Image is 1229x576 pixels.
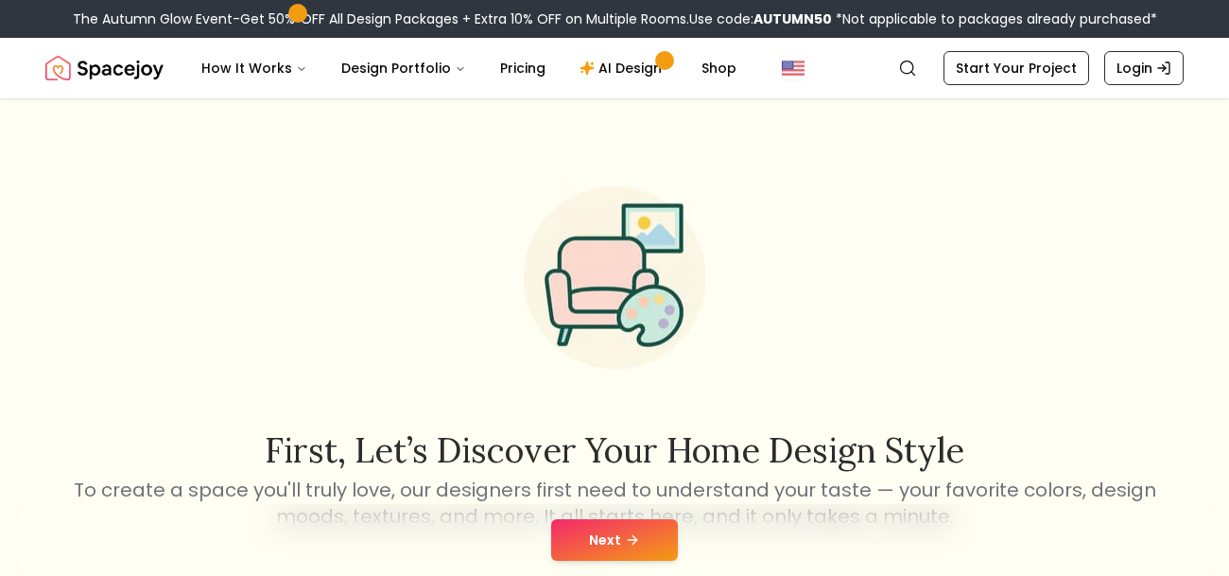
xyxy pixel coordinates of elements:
a: Pricing [485,49,561,87]
a: Spacejoy [45,49,164,87]
h2: First, let’s discover your home design style [70,431,1159,469]
a: Login [1104,51,1184,85]
a: Shop [686,49,752,87]
span: Use code: [689,9,832,28]
button: Design Portfolio [326,49,481,87]
span: *Not applicable to packages already purchased* [832,9,1157,28]
b: AUTUMN50 [753,9,832,28]
button: How It Works [186,49,322,87]
div: The Autumn Glow Event-Get 50% OFF All Design Packages + Extra 10% OFF on Multiple Rooms. [73,9,1157,28]
button: Next [551,519,678,561]
img: Spacejoy Logo [45,49,164,87]
a: AI Design [564,49,683,87]
nav: Main [186,49,752,87]
p: To create a space you'll truly love, our designers first need to understand your taste — your fav... [70,477,1159,530]
img: Start Style Quiz Illustration [493,157,736,399]
img: United States [782,57,805,79]
a: Start Your Project [943,51,1089,85]
nav: Global [45,38,1184,98]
